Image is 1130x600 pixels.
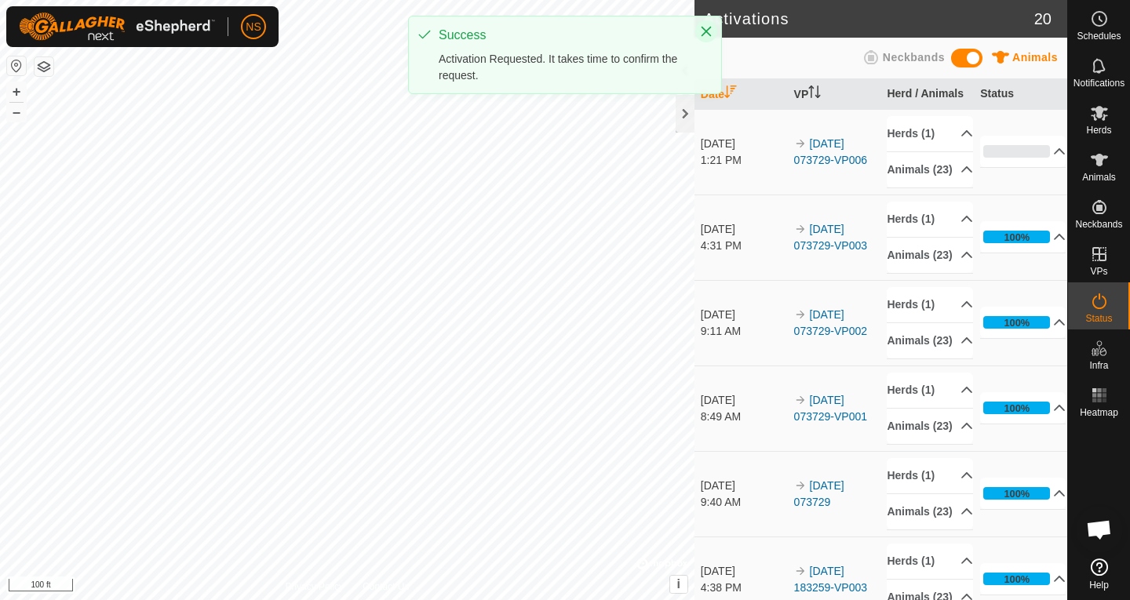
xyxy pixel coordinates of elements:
[794,308,867,337] a: [DATE] 073729-VP002
[670,576,687,593] button: i
[439,26,683,45] div: Success
[794,137,807,150] img: arrow
[974,79,1067,110] th: Status
[1004,486,1030,501] div: 100%
[887,202,972,237] p-accordion-header: Herds (1)
[788,79,881,110] th: VP
[677,577,680,591] span: i
[794,223,807,235] img: arrow
[887,373,972,408] p-accordion-header: Herds (1)
[980,136,1066,167] p-accordion-header: 0%
[35,57,53,76] button: Map Layers
[1089,580,1109,590] span: Help
[701,221,786,238] div: [DATE]
[1089,361,1108,370] span: Infra
[1085,314,1112,323] span: Status
[808,88,821,100] p-sorticon: Activate to sort
[724,88,737,100] p-sorticon: Activate to sort
[887,323,972,358] p-accordion-header: Animals (23)
[887,116,972,151] p-accordion-header: Herds (1)
[704,9,1034,28] h2: Activations
[794,394,807,406] img: arrow
[1012,51,1058,64] span: Animals
[7,82,26,101] button: +
[1090,267,1107,276] span: VPs
[1004,401,1030,416] div: 100%
[1082,173,1116,182] span: Animals
[983,316,1050,329] div: 100%
[980,221,1066,253] p-accordion-header: 100%
[701,580,786,596] div: 4:38 PM
[701,494,786,511] div: 9:40 AM
[983,145,1050,158] div: 0%
[1004,572,1030,587] div: 100%
[1068,552,1130,596] a: Help
[794,308,807,321] img: arrow
[883,51,945,64] span: Neckbands
[794,565,807,577] img: arrow
[887,458,972,493] p-accordion-header: Herds (1)
[19,13,215,41] img: Gallagher Logo
[980,478,1066,509] p-accordion-header: 100%
[980,307,1066,338] p-accordion-header: 100%
[285,580,344,594] a: Privacy Policy
[1004,230,1030,245] div: 100%
[794,223,867,252] a: [DATE] 073729-VP003
[1080,408,1118,417] span: Heatmap
[794,479,844,508] a: [DATE] 073729
[701,563,786,580] div: [DATE]
[887,409,972,444] p-accordion-header: Animals (23)
[701,323,786,340] div: 9:11 AM
[701,136,786,152] div: [DATE]
[1004,315,1030,330] div: 100%
[695,20,717,42] button: Close
[880,79,974,110] th: Herd / Animals
[701,238,786,254] div: 4:31 PM
[694,79,788,110] th: Date
[794,565,867,594] a: [DATE] 183259-VP003
[701,307,786,323] div: [DATE]
[887,152,972,187] p-accordion-header: Animals (23)
[1034,7,1052,31] span: 20
[1075,220,1122,229] span: Neckbands
[701,392,786,409] div: [DATE]
[701,478,786,494] div: [DATE]
[887,544,972,579] p-accordion-header: Herds (1)
[1086,125,1111,135] span: Herds
[794,394,867,423] a: [DATE] 073729-VP001
[246,19,261,35] span: NS
[794,479,807,492] img: arrow
[701,409,786,425] div: 8:49 AM
[701,152,786,169] div: 1:21 PM
[980,563,1066,595] p-accordion-header: 100%
[363,580,409,594] a: Contact Us
[980,392,1066,424] p-accordion-header: 100%
[983,573,1050,585] div: 100%
[1077,31,1121,41] span: Schedules
[887,494,972,529] p-accordion-header: Animals (23)
[439,51,683,84] div: Activation Requested. It takes time to confirm the request.
[887,287,972,322] p-accordion-header: Herds (1)
[1073,78,1125,88] span: Notifications
[7,103,26,122] button: –
[1076,506,1123,553] div: Open chat
[7,56,26,75] button: Reset Map
[887,238,972,273] p-accordion-header: Animals (23)
[983,487,1050,500] div: 100%
[983,231,1050,243] div: 100%
[983,402,1050,414] div: 100%
[794,137,867,166] a: [DATE] 073729-VP006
